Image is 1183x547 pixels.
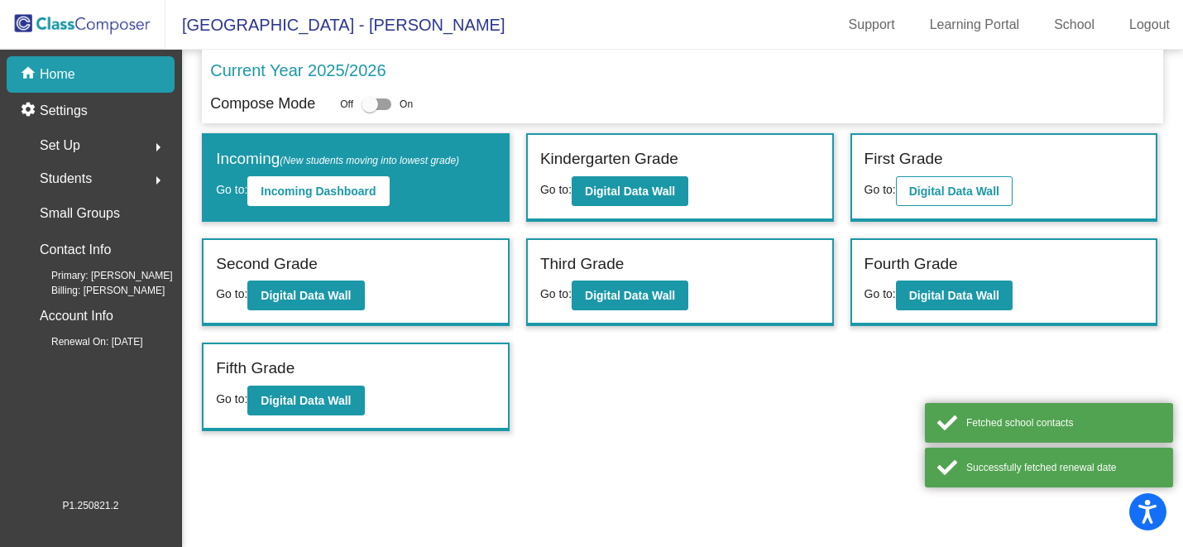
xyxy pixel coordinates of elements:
[340,97,353,112] span: Off
[247,281,364,310] button: Digital Data Wall
[148,137,168,157] mat-icon: arrow_right
[836,12,908,38] a: Support
[216,357,295,381] label: Fifth Grade
[261,394,351,407] b: Digital Data Wall
[261,289,351,302] b: Digital Data Wall
[25,283,165,298] span: Billing: [PERSON_NAME]
[247,386,364,415] button: Digital Data Wall
[40,101,88,121] p: Settings
[40,238,111,262] p: Contact Info
[896,176,1013,206] button: Digital Data Wall
[540,183,572,196] span: Go to:
[1116,12,1183,38] a: Logout
[247,176,389,206] button: Incoming Dashboard
[540,287,572,300] span: Go to:
[216,392,247,405] span: Go to:
[896,281,1013,310] button: Digital Data Wall
[540,147,678,171] label: Kindergarten Grade
[280,155,459,166] span: (New students moving into lowest grade)
[165,12,505,38] span: [GEOGRAPHIC_DATA] - [PERSON_NAME]
[216,252,318,276] label: Second Grade
[540,252,624,276] label: Third Grade
[20,65,40,84] mat-icon: home
[40,134,80,157] span: Set Up
[261,185,376,198] b: Incoming Dashboard
[864,147,943,171] label: First Grade
[148,170,168,190] mat-icon: arrow_right
[966,460,1161,475] div: Successfully fetched renewal date
[216,147,459,171] label: Incoming
[917,12,1033,38] a: Learning Portal
[572,176,688,206] button: Digital Data Wall
[864,287,896,300] span: Go to:
[210,58,386,83] p: Current Year 2025/2026
[1041,12,1108,38] a: School
[400,97,413,112] span: On
[864,252,958,276] label: Fourth Grade
[585,185,675,198] b: Digital Data Wall
[25,334,142,349] span: Renewal On: [DATE]
[585,289,675,302] b: Digital Data Wall
[40,65,75,84] p: Home
[966,415,1161,430] div: Fetched school contacts
[909,289,999,302] b: Digital Data Wall
[210,93,315,115] p: Compose Mode
[864,183,896,196] span: Go to:
[572,281,688,310] button: Digital Data Wall
[216,183,247,196] span: Go to:
[20,101,40,121] mat-icon: settings
[40,167,92,190] span: Students
[40,202,120,225] p: Small Groups
[216,287,247,300] span: Go to:
[25,268,173,283] span: Primary: [PERSON_NAME]
[909,185,999,198] b: Digital Data Wall
[40,305,113,328] p: Account Info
